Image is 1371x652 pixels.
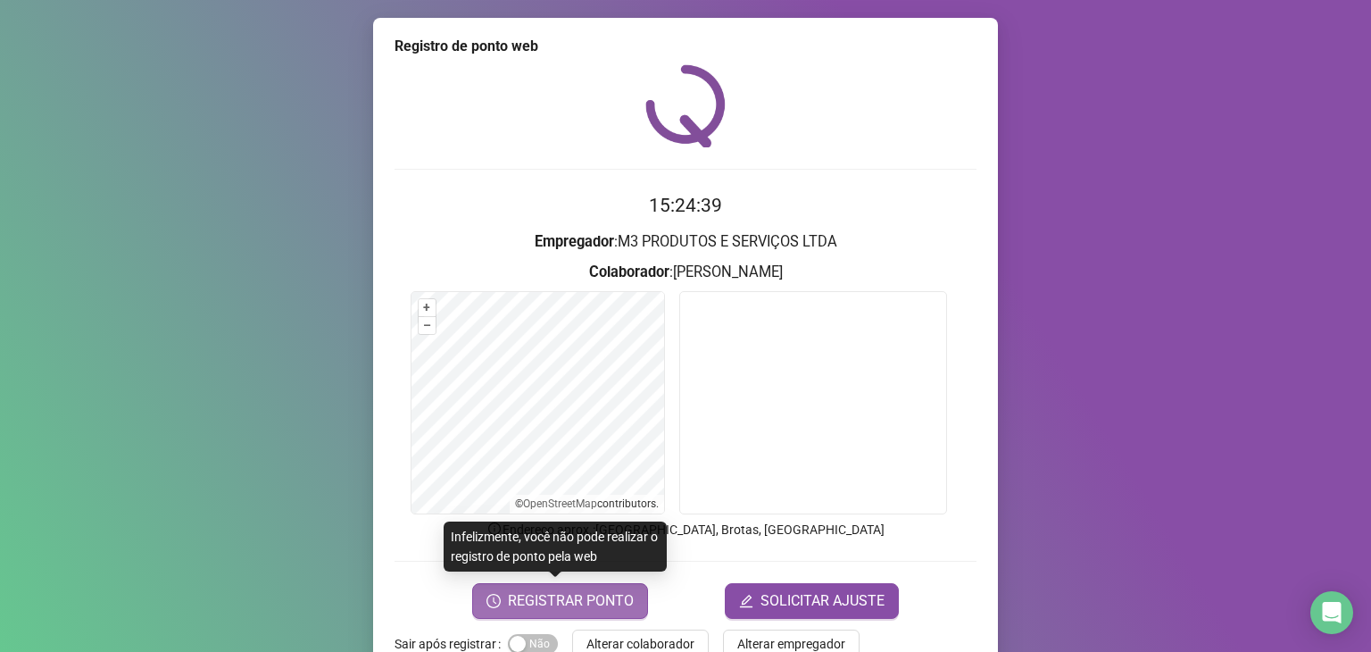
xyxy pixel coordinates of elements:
button: + [419,299,436,316]
span: edit [739,594,753,608]
img: QRPoint [645,64,726,147]
h3: : M3 PRODUTOS E SERVIÇOS LTDA [395,230,976,254]
button: editSOLICITAR AJUSTE [725,583,899,619]
span: clock-circle [486,594,501,608]
button: – [419,317,436,334]
span: SOLICITAR AJUSTE [760,590,885,612]
li: © contributors. [515,497,659,510]
div: Open Intercom Messenger [1310,591,1353,634]
strong: Empregador [535,233,614,250]
div: Infelizmente, você não pode realizar o registro de ponto pela web [444,522,667,572]
a: OpenStreetMap [523,497,597,510]
p: Endereço aprox. : [GEOGRAPHIC_DATA], Brotas, [GEOGRAPHIC_DATA] [395,520,976,539]
time: 15:24:39 [649,195,722,216]
strong: Colaborador [589,263,669,280]
div: Registro de ponto web [395,36,976,57]
button: REGISTRAR PONTO [472,583,648,619]
span: REGISTRAR PONTO [508,590,634,612]
h3: : [PERSON_NAME] [395,261,976,284]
